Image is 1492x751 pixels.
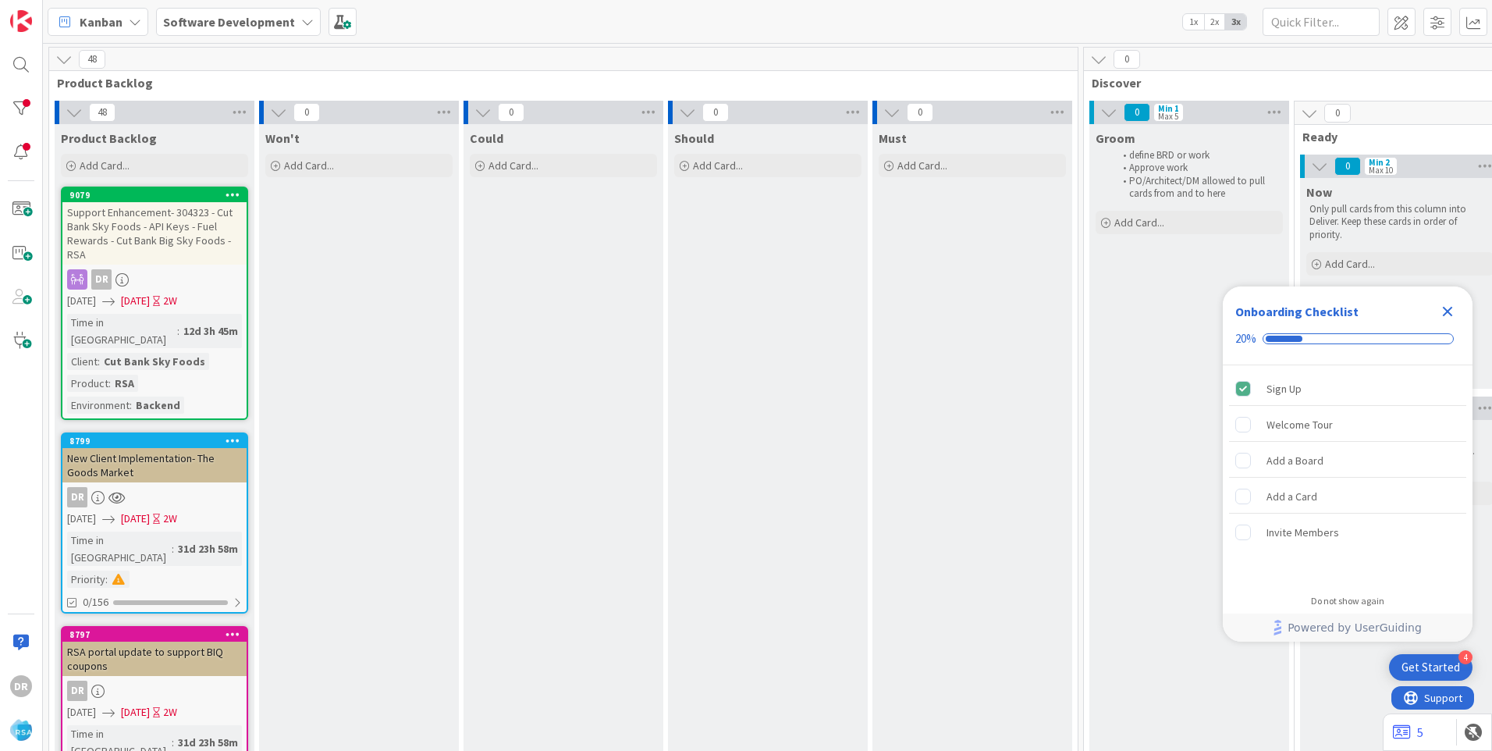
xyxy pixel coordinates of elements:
a: Powered by UserGuiding [1231,614,1465,642]
span: Support [33,2,71,21]
img: Visit kanbanzone.com [10,10,32,32]
div: 8799 [69,436,247,447]
div: Checklist items [1223,365,1472,585]
div: DR [67,681,87,701]
span: : [172,734,174,751]
div: New Client Implementation- The Goods Market [62,448,247,482]
div: Close Checklist [1435,299,1460,324]
div: 20% [1235,332,1256,346]
span: 0 [1324,104,1351,123]
div: 9079Support Enhancement- 304323 - Cut Bank Sky Foods - API Keys - Fuel Rewards - Cut Bank Big Sky... [62,188,247,265]
span: 0 [1124,103,1150,122]
div: Add a Board [1266,451,1323,470]
div: 2W [163,704,177,721]
div: 2W [163,293,177,309]
span: [DATE] [67,293,96,309]
div: Welcome Tour [1266,415,1333,434]
span: 48 [89,103,115,122]
div: DR [91,269,112,290]
div: DR [10,675,32,697]
div: Priority [67,571,105,588]
span: Product Backlog [61,130,157,146]
span: Discover [1092,75,1492,91]
div: Open Get Started checklist, remaining modules: 4 [1389,654,1472,681]
span: Powered by UserGuiding [1288,618,1422,637]
img: avatar [10,719,32,741]
div: 31d 23h 58m [174,734,242,751]
span: Ready [1302,129,1486,144]
span: Groom [1096,130,1135,146]
div: RSA portal update to support BIQ coupons [62,642,247,676]
div: 9079 [62,188,247,202]
span: : [108,375,111,392]
a: 5 [1393,723,1423,742]
div: Footer [1223,614,1472,642]
div: Sign Up [1266,379,1302,398]
div: Client [67,353,98,370]
span: Add Card... [1114,215,1164,230]
div: Backend [132,397,184,414]
span: 0 [1114,50,1140,69]
div: Do not show again [1311,595,1384,607]
div: 8797RSA portal update to support BIQ coupons [62,628,247,676]
li: define BRD or work [1114,149,1281,162]
span: Now [1306,184,1332,200]
span: Add Card... [488,158,538,173]
span: [DATE] [67,511,96,527]
span: 0 [907,103,933,122]
span: Add Card... [80,158,130,173]
div: 8799 [62,434,247,448]
span: Kanban [80,12,123,31]
span: 48 [79,50,105,69]
div: 8799New Client Implementation- The Goods Market [62,434,247,482]
div: Add a Card [1266,487,1317,506]
div: Checklist Container [1223,287,1472,642]
a: 8799New Client Implementation- The Goods MarketDR[DATE][DATE]2WTime in [GEOGRAPHIC_DATA]:31d 23h ... [61,432,248,614]
li: Approve work [1114,162,1281,174]
div: 12d 3h 45m [179,322,242,340]
div: Checklist progress: 20% [1235,332,1460,346]
b: Software Development [163,14,295,30]
span: Won't [265,130,300,146]
span: Must [879,130,907,146]
div: Onboarding Checklist [1235,302,1359,321]
span: : [130,397,132,414]
span: : [105,571,108,588]
div: Support Enhancement- 304323 - Cut Bank Sky Foods - API Keys - Fuel Rewards - Cut Bank Big Sky Foo... [62,202,247,265]
a: 9079Support Enhancement- 304323 - Cut Bank Sky Foods - API Keys - Fuel Rewards - Cut Bank Big Sky... [61,187,248,420]
div: 8797 [62,628,247,642]
div: DR [62,681,247,701]
div: DR [62,269,247,290]
div: Time in [GEOGRAPHIC_DATA] [67,314,177,348]
div: DR [67,487,87,507]
div: Welcome Tour is incomplete. [1229,408,1466,442]
span: Could [470,130,503,146]
span: Add Card... [693,158,743,173]
div: Environment [67,397,130,414]
div: Add a Card is incomplete. [1229,479,1466,514]
span: [DATE] [67,704,96,721]
span: 1x [1183,14,1204,30]
span: Add Card... [284,158,334,173]
div: 9079 [69,190,247,201]
div: Invite Members [1266,523,1339,542]
span: [DATE] [121,293,150,309]
span: 2x [1204,14,1225,30]
div: Min 2 [1369,158,1390,166]
li: PO/Architect/DM allowed to pull cards from and to here [1114,175,1281,201]
span: Product Backlog [57,75,1058,91]
div: Time in [GEOGRAPHIC_DATA] [67,532,172,566]
span: Add Card... [1325,257,1375,271]
div: Cut Bank Sky Foods [100,353,209,370]
span: 0/156 [83,594,108,610]
div: Get Started [1401,660,1460,675]
span: 0 [293,103,320,122]
div: Max 10 [1369,166,1393,174]
div: 4 [1458,650,1472,664]
div: 31d 23h 58m [174,540,242,557]
span: [DATE] [121,704,150,721]
div: Max 5 [1158,112,1178,120]
span: [DATE] [121,511,150,527]
span: 0 [498,103,524,122]
input: Quick Filter... [1263,8,1380,36]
